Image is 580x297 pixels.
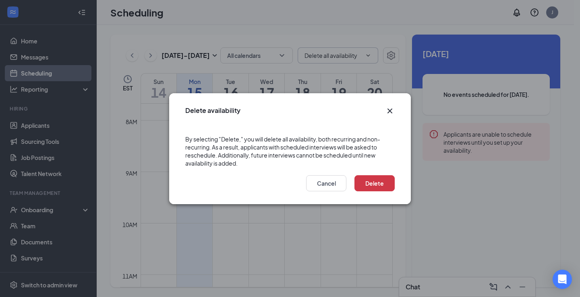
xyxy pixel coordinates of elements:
div: Open Intercom Messenger [553,270,572,289]
h3: Delete availability [185,106,240,115]
div: By selecting "Delete," you will delete all availability, both recurring and non-recurring. As a r... [185,135,395,167]
button: Cancel [306,175,346,191]
button: Close [385,106,395,116]
button: Delete [354,175,395,191]
svg: Cross [385,106,395,116]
